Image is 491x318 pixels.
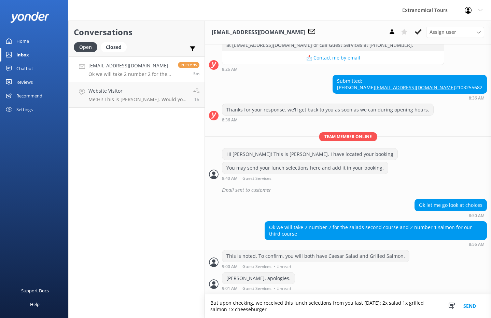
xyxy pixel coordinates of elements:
div: Home [16,34,29,48]
div: Ok let me go look at choices [415,199,487,211]
a: Open [74,43,101,51]
div: Inbox [16,48,29,62]
img: yonder-white-logo.png [10,12,50,23]
div: Support Docs [21,284,49,297]
div: Sep 09 2025 08:50am (UTC -07:00) America/Tijuana [415,213,487,218]
div: Settings [16,103,33,116]
strong: 9:01 AM [222,287,238,291]
div: Sep 09 2025 09:00am (UTC -07:00) America/Tijuana [222,264,409,269]
strong: 8:26 AM [222,67,238,71]
div: Help [30,297,40,311]
span: Team member online [319,132,377,141]
div: [PERSON_NAME], apologies. [222,273,295,284]
strong: 8:50 AM [469,214,485,218]
div: Sep 09 2025 08:36am (UTC -07:00) America/Tijuana [222,117,434,122]
p: Me: Hi! This is [PERSON_NAME]. Would you like to book the tour? [88,96,188,103]
a: Website VisitorMe:Hi! This is [PERSON_NAME]. Would you like to book the tour?1h [69,82,205,108]
span: Reply [178,62,199,68]
span: Assign user [430,28,456,36]
a: [EMAIL_ADDRESS][DOMAIN_NAME] [375,84,455,91]
span: • Unread [274,287,291,291]
strong: 8:36 AM [222,118,238,122]
div: Thanks for your response, we'll get back to you as soon as we can during opening hours. [222,104,433,116]
div: Sep 09 2025 08:26am (UTC -07:00) America/Tijuana [222,67,444,71]
button: 📩 Contact me by email [222,51,444,65]
strong: 8:36 AM [469,96,485,100]
h4: Website Visitor [88,87,188,95]
div: Reviews [16,75,33,89]
p: Ok we will take 2 number 2 for the salads second course and 2 number 1 salmon for our third course [88,71,173,77]
span: • Unread [274,265,291,269]
a: [EMAIL_ADDRESS][DOMAIN_NAME]Ok we will take 2 number 2 for the salads second course and 2 number ... [69,56,205,82]
span: Guest Services [242,176,271,181]
span: Sep 09 2025 07:33am (UTC -07:00) America/Tijuana [194,96,199,102]
div: This is noted. To confirm, you will both have Caesar Salad and Grilled Salmon. [222,250,409,262]
strong: 9:00 AM [222,265,238,269]
span: Guest Services [242,265,271,269]
div: Submitted: [PERSON_NAME] 2103255682 [333,75,487,93]
div: Open [74,42,97,52]
div: Email sent to customer [222,184,487,196]
span: Guest Services [242,287,271,291]
div: You may send your lunch selections here and add it in your booking. [222,162,388,174]
strong: 8:56 AM [469,242,485,247]
div: Sep 09 2025 09:01am (UTC -07:00) America/Tijuana [222,286,295,291]
h3: [EMAIL_ADDRESS][DOMAIN_NAME] [212,28,305,37]
div: Chatbot [16,62,33,75]
div: Hi [PERSON_NAME]! This is [PERSON_NAME]. I have located your booking [222,148,397,160]
textarea: But upon checking, we received this lunch selections from you last [DATE]: 2x salad 1x grilled sa... [205,294,491,318]
div: Assign User [426,27,484,38]
div: 2025-09-09T15:44:21.377 [209,184,487,196]
div: Recommend [16,89,42,103]
h4: [EMAIL_ADDRESS][DOMAIN_NAME] [88,62,173,69]
span: Sep 09 2025 08:56am (UTC -07:00) America/Tijuana [193,71,199,77]
button: Send [457,294,482,318]
strong: 8:40 AM [222,176,238,181]
div: Sep 09 2025 08:56am (UTC -07:00) America/Tijuana [265,242,487,247]
div: Sep 09 2025 08:40am (UTC -07:00) America/Tijuana [222,176,388,181]
div: Closed [101,42,127,52]
h2: Conversations [74,26,199,39]
a: Closed [101,43,130,51]
div: Sep 09 2025 08:36am (UTC -07:00) America/Tijuana [333,95,487,100]
div: Ok we will take 2 number 2 for the salads second course and 2 number 1 salmon for our third course [265,222,487,240]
